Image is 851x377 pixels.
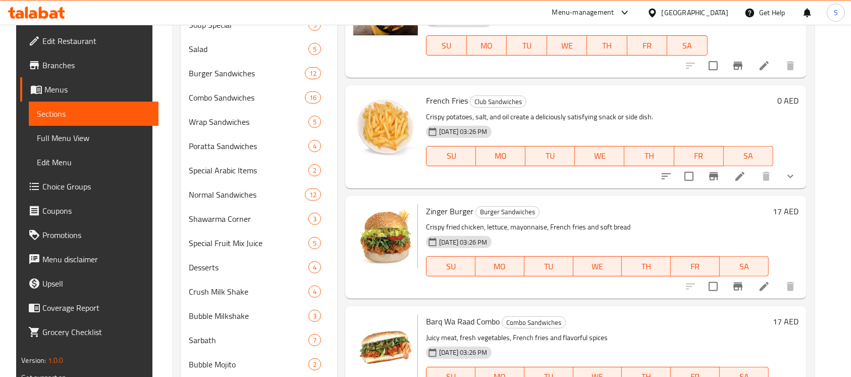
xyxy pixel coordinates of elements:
[189,91,305,104] span: Combo Sandwiches
[470,96,526,108] div: Club Sandwiches
[48,354,64,367] span: 1.0.0
[591,38,623,53] span: TH
[579,149,620,163] span: WE
[37,156,150,168] span: Edit Menu
[181,207,337,231] div: Shawarma Corner3
[778,274,803,299] button: delete
[702,164,726,188] button: Branch-specific-item
[476,146,525,166] button: MO
[435,127,491,136] span: [DATE] 03:26 PM
[778,164,803,188] button: show more
[189,286,308,298] span: Crush Milk Shake
[353,93,418,158] img: French Fries
[778,54,803,78] button: delete
[20,174,158,199] a: Choice Groups
[308,43,321,55] div: items
[42,229,150,241] span: Promotions
[587,35,627,56] button: TH
[724,146,773,166] button: SA
[631,38,663,53] span: FR
[734,170,746,182] a: Edit menu item
[29,102,158,126] a: Sections
[426,111,773,123] p: Crispy potatoes, salt, and oil create a deliciously satisfying snack or side dish.
[189,334,308,346] span: Sarbath
[305,67,321,79] div: items
[435,238,491,247] span: [DATE] 03:26 PM
[20,199,158,223] a: Coupons
[309,360,321,369] span: 2
[20,271,158,296] a: Upsell
[703,55,724,76] span: Select to update
[628,149,670,163] span: TH
[20,247,158,271] a: Menu disclaimer
[525,146,575,166] button: TU
[181,328,337,352] div: Sarbath7
[189,164,308,176] span: Special Arabic Items
[426,93,468,108] span: French Fries
[552,7,614,19] div: Menu-management
[777,93,799,108] h6: 0 AED
[626,259,667,274] span: TH
[654,164,678,188] button: sort-choices
[308,286,321,298] div: items
[181,279,337,304] div: Crush Milk Shake4
[42,277,150,290] span: Upsell
[305,93,321,103] span: 16
[309,311,321,321] span: 3
[671,38,703,53] span: SA
[431,149,472,163] span: SU
[189,261,308,273] div: Desserts
[431,38,462,53] span: SU
[20,53,158,77] a: Branches
[42,253,150,265] span: Menu disclaimer
[678,149,720,163] span: FR
[37,132,150,144] span: Full Menu View
[37,108,150,120] span: Sections
[42,302,150,314] span: Coverage Report
[502,317,565,328] span: Combo Sandwiches
[21,354,46,367] span: Version:
[435,348,491,357] span: [DATE] 03:26 PM
[189,358,308,370] span: Bubble Mojito
[726,274,750,299] button: Branch-specific-item
[42,326,150,338] span: Grocery Checklist
[309,142,321,151] span: 4
[309,214,321,224] span: 3
[181,110,337,134] div: Wrap Sandwiches5
[308,116,321,128] div: items
[480,149,521,163] span: MO
[189,43,308,55] span: Salad
[758,60,770,72] a: Edit menu item
[475,256,524,276] button: MO
[29,126,158,150] a: Full Menu View
[426,256,475,276] button: SU
[20,296,158,320] a: Coverage Report
[189,140,308,152] div: Poratta Sandwiches
[547,35,587,56] button: WE
[181,304,337,328] div: Bubble Milkshake3
[44,83,150,96] span: Menus
[720,256,769,276] button: SA
[426,204,473,219] span: Zinger Burger
[754,164,778,188] button: delete
[189,237,308,249] span: Special Fruit Mix Juice
[308,140,321,152] div: items
[189,310,308,322] span: Bubble Milkshake
[20,223,158,247] a: Promotions
[181,158,337,182] div: Special Arabic Items2
[671,256,720,276] button: FR
[189,67,305,79] span: Burger Sandwiches
[529,149,571,163] span: TU
[181,37,337,61] div: Salad5
[834,7,838,18] span: S
[426,146,476,166] button: SU
[309,287,321,297] span: 4
[308,310,321,322] div: items
[426,332,768,344] p: Juicy meat, fresh vegetables, French fries and flavorful spices
[675,259,716,274] span: FR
